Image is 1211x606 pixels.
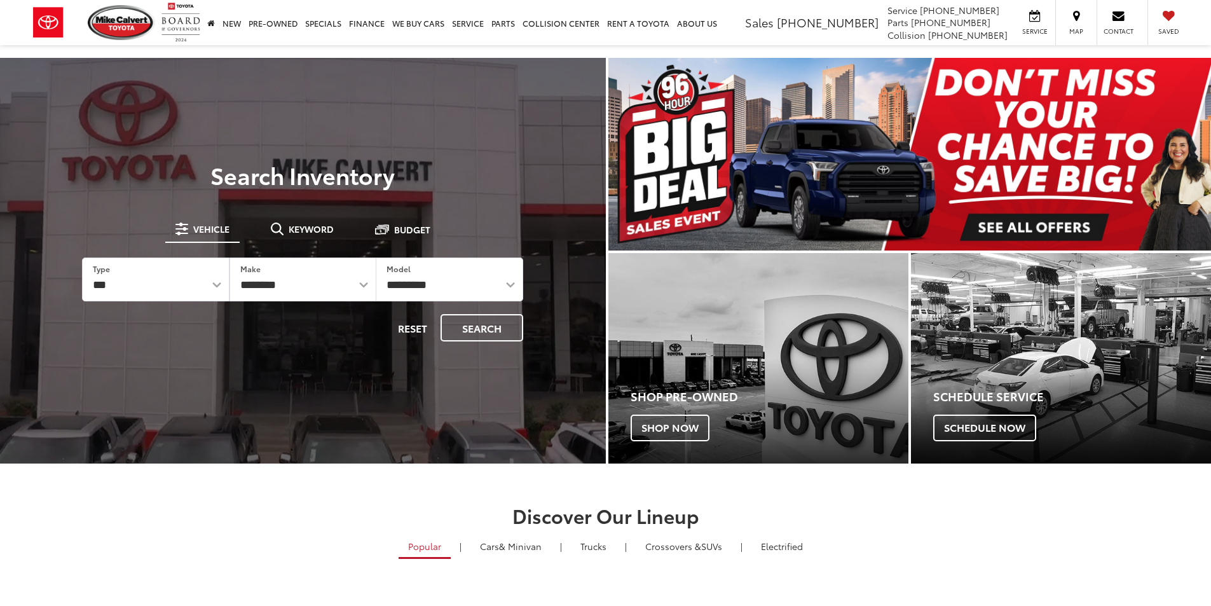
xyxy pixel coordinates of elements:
span: Sales [745,14,774,31]
a: Electrified [751,535,812,557]
span: Service [1020,27,1049,36]
span: Saved [1154,27,1182,36]
span: Map [1062,27,1090,36]
span: Vehicle [193,224,229,233]
label: Model [387,263,411,274]
span: [PHONE_NUMBER] [777,14,879,31]
a: Shop Pre-Owned Shop Now [608,253,908,464]
span: & Minivan [499,540,542,553]
li: | [456,540,465,553]
h3: Search Inventory [53,162,552,188]
span: Schedule Now [933,415,1036,441]
li: | [737,540,746,553]
h2: Discover Our Lineup [158,505,1054,526]
div: Toyota [608,253,908,464]
img: Mike Calvert Toyota [88,5,155,40]
a: Popular [399,535,451,559]
span: Shop Now [631,415,709,441]
span: [PHONE_NUMBER] [920,4,999,17]
label: Make [240,263,261,274]
span: Collision [887,29,926,41]
a: SUVs [636,535,732,557]
div: Toyota [911,253,1211,464]
span: Service [887,4,917,17]
span: Parts [887,16,908,29]
li: | [622,540,630,553]
span: Contact [1104,27,1133,36]
li: | [557,540,565,553]
h4: Shop Pre-Owned [631,390,908,403]
label: Type [93,263,110,274]
button: Search [441,314,523,341]
button: Reset [387,314,438,341]
a: Cars [470,535,551,557]
a: Trucks [571,535,616,557]
span: Crossovers & [645,540,701,553]
a: Schedule Service Schedule Now [911,253,1211,464]
span: [PHONE_NUMBER] [928,29,1008,41]
h4: Schedule Service [933,390,1211,403]
span: Budget [394,225,430,234]
span: [PHONE_NUMBER] [911,16,990,29]
span: Keyword [289,224,334,233]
